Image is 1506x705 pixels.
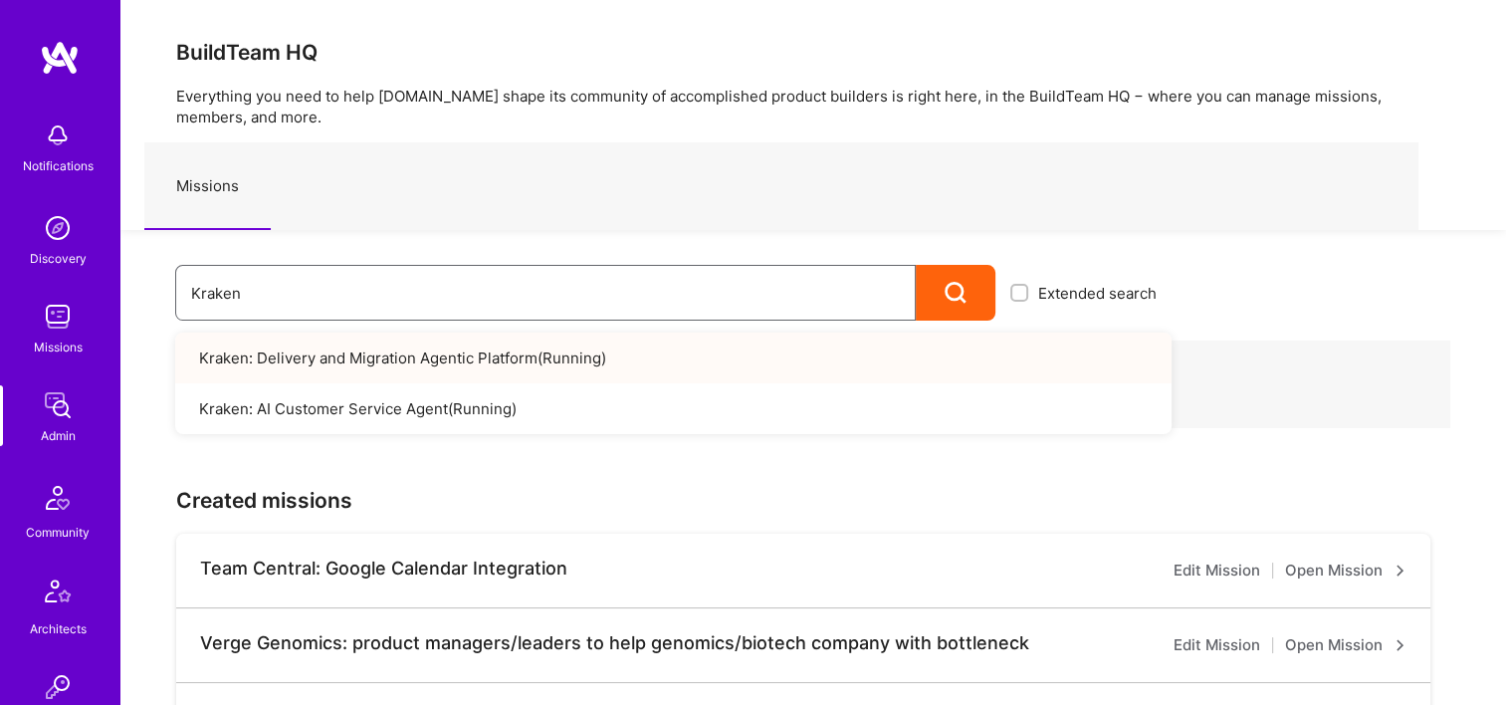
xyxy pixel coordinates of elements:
[38,116,78,155] img: bell
[191,268,900,319] input: What type of mission are you looking for?
[176,40,1450,65] h3: BuildTeam HQ
[175,383,1172,434] a: Kraken: AI Customer Service Agent(Running)
[176,86,1450,127] p: Everything you need to help [DOMAIN_NAME] shape its community of accomplished product builders is...
[26,522,90,543] div: Community
[1395,565,1406,577] i: icon ArrowRight
[1285,633,1406,657] a: Open Mission
[34,474,82,522] img: Community
[41,425,76,446] div: Admin
[38,208,78,248] img: discovery
[200,558,567,580] div: Team Central: Google Calendar Integration
[1038,283,1157,304] span: Extended search
[1395,639,1406,651] i: icon ArrowRight
[200,632,1029,654] div: Verge Genomics: product managers/leaders to help genomics/biotech company with bottleneck
[30,618,87,639] div: Architects
[40,40,80,76] img: logo
[34,337,83,357] div: Missions
[175,333,1172,383] a: Kraken: Delivery and Migration Agentic Platform(Running)
[30,248,87,269] div: Discovery
[38,297,78,337] img: teamwork
[1174,559,1260,583] a: Edit Mission
[38,385,78,425] img: admin teamwork
[1174,633,1260,657] a: Edit Mission
[945,282,968,305] i: icon Search
[23,155,94,176] div: Notifications
[34,571,82,618] img: Architects
[176,488,1450,513] h3: Created missions
[144,143,271,230] a: Missions
[1285,559,1406,583] a: Open Mission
